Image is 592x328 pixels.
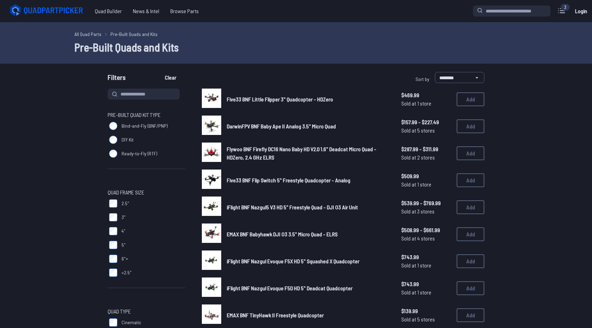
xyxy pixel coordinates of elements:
span: EMAX BNF TinyHawk II Freestyle Quadcopter [227,312,324,318]
span: Sold at 1 store [401,180,451,189]
span: Bind-and-Fly (BNF/PNP) [122,122,168,129]
span: $139.99 [401,307,451,315]
img: image [202,250,221,270]
span: Pre-Built Quad Kit Type [108,111,161,119]
a: Flywoo BNF Firefly DC16 Nano Baby HD V2.0 1.6" Deadcat Micro Quad - HDZero, 2.4 GHz ELRS [227,145,390,162]
a: iFlight BNF Nazgul Evoque F5X HD 5" Squashed X Quadcopter [227,257,390,265]
a: iFlight BNF Nazgul Evoque F5D HD 5" Deadcat Quadcopter [227,284,390,292]
a: image [202,143,221,164]
span: <2.5" [122,269,132,276]
span: $287.99 - $311.99 [401,145,451,153]
a: image [202,224,221,245]
a: image [202,197,221,218]
button: Add [457,92,484,106]
input: 4" [109,227,117,235]
span: $509.99 [401,172,451,180]
input: 2.5" [109,199,117,208]
h1: Pre-Built Quads and Kits [74,39,518,55]
input: DIY Kit [109,136,117,144]
span: $508.99 - $661.99 [401,226,451,234]
span: iFlight BNF Nazgul5 V3 HD 5" Freestyle Quad - DJI O3 Air Unit [227,204,358,210]
button: Add [457,308,484,322]
input: Bind-and-Fly (BNF/PNP) [109,122,117,130]
select: Sort by [435,72,484,83]
span: Filters [108,72,126,86]
span: Flywoo BNF Firefly DC16 Nano Baby HD V2.0 1.6" Deadcat Micro Quad - HDZero, 2.4 GHz ELRS [227,146,376,161]
span: Sold at 3 stores [401,207,451,216]
img: image [202,116,221,135]
img: image [202,224,221,243]
button: Clear [159,72,182,83]
a: Browse Parts [165,4,204,18]
span: $157.99 - $227.49 [401,118,451,126]
span: Sold at 2 stores [401,153,451,162]
a: News & Intel [127,4,165,18]
a: Pre-Built Quads and Kits [110,30,158,38]
span: Sold at 5 stores [401,315,451,324]
span: $743.99 [401,280,451,288]
span: 4" [122,228,125,235]
span: Sort by [415,76,429,82]
span: 2.5" [122,200,129,207]
span: $743.99 [401,253,451,261]
span: DIY Kit [122,136,134,143]
button: Add [457,173,484,187]
a: Quad Builder [89,4,127,18]
a: EMAX BNF Babyhawk DJI O3 3.5" Micro Quad - ELRS [227,230,390,238]
span: $469.99 [401,91,451,99]
input: 5" [109,241,117,249]
a: All Quad Parts [74,30,101,38]
a: Login [573,4,589,18]
img: image [202,170,221,189]
span: Sold at 4 stores [401,234,451,243]
a: EMAX BNF TinyHawk II Freestyle Quadcopter [227,311,390,319]
span: Sold at 1 store [401,288,451,297]
a: DarwinFPV BNF Baby Ape II Analog 3.5" Micro Quad [227,122,390,130]
a: image [202,89,221,110]
a: image [202,170,221,191]
input: <2.5" [109,268,117,277]
a: image [202,116,221,137]
span: EMAX BNF Babyhawk DJI O3 3.5" Micro Quad - ELRS [227,231,338,237]
input: Ready-to-Fly (RTF) [109,149,117,158]
img: image [202,89,221,108]
button: Add [457,119,484,133]
img: image [202,197,221,216]
span: Quad Frame Size [108,188,144,197]
a: image [202,250,221,272]
span: Sold at 1 store [401,99,451,108]
a: iFlight BNF Nazgul5 V3 HD 5" Freestyle Quad - DJI O3 Air Unit [227,203,390,211]
input: 3" [109,213,117,221]
button: Add [457,200,484,214]
a: Five33 BNF Flip Switch 5" Freestyle Quadcopter - Analog [227,176,390,184]
button: Add [457,146,484,160]
span: DarwinFPV BNF Baby Ape II Analog 3.5" Micro Quad [227,123,336,129]
span: Five33 BNF Little Flipper 3" Quadcopter - HDZero [227,96,333,102]
div: 3 [560,4,570,11]
a: image [202,304,221,326]
span: Ready-to-Fly (RTF) [122,150,157,157]
span: iFlight BNF Nazgul Evoque F5X HD 5" Squashed X Quadcopter [227,258,359,264]
span: 6"+ [122,255,128,262]
span: Five33 BNF Flip Switch 5" Freestyle Quadcopter - Analog [227,177,350,183]
span: Quad Type [108,307,131,316]
span: 3" [122,214,126,221]
a: image [202,277,221,299]
span: Sold at 1 store [401,261,451,270]
img: image [202,143,221,162]
span: 5" [122,242,126,248]
button: Add [457,254,484,268]
input: Cinematic [109,318,117,327]
button: Add [457,281,484,295]
a: Five33 BNF Little Flipper 3" Quadcopter - HDZero [227,95,390,103]
span: iFlight BNF Nazgul Evoque F5D HD 5" Deadcat Quadcopter [227,285,352,291]
img: image [202,277,221,297]
span: $539.99 - $769.99 [401,199,451,207]
input: 6"+ [109,255,117,263]
span: Sold at 5 stores [401,126,451,135]
button: Add [457,227,484,241]
span: Cinematic [122,319,141,326]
